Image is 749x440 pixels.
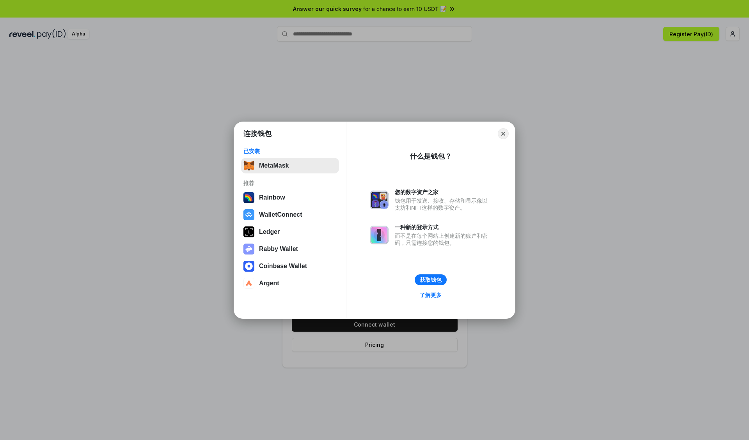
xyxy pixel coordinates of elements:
[259,194,285,201] div: Rainbow
[498,128,509,139] button: Close
[370,191,389,209] img: svg+xml,%3Csvg%20xmlns%3D%22http%3A%2F%2Fwww.w3.org%2F2000%2Fsvg%22%20fill%3D%22none%22%20viewBox...
[241,158,339,173] button: MetaMask
[420,292,442,299] div: 了解更多
[259,246,298,253] div: Rabby Wallet
[259,280,279,287] div: Argent
[241,258,339,274] button: Coinbase Wallet
[259,263,307,270] div: Coinbase Wallet
[395,232,492,246] div: 而不是在每个网站上创建新的账户和密码，只需连接您的钱包。
[243,192,254,203] img: svg+xml,%3Csvg%20width%3D%22120%22%20height%3D%22120%22%20viewBox%3D%220%200%20120%20120%22%20fil...
[410,152,452,161] div: 什么是钱包？
[395,224,492,231] div: 一种新的登录方式
[259,162,289,169] div: MetaMask
[395,189,492,196] div: 您的数字资产之家
[420,276,442,283] div: 获取钱包
[241,276,339,291] button: Argent
[243,244,254,254] img: svg+xml,%3Csvg%20xmlns%3D%22http%3A%2F%2Fwww.w3.org%2F2000%2Fsvg%22%20fill%3D%22none%22%20viewBox...
[243,160,254,171] img: svg+xml,%3Csvg%20fill%3D%22none%22%20height%3D%2233%22%20viewBox%3D%220%200%2035%2033%22%20width%...
[243,278,254,289] img: svg+xml,%3Csvg%20width%3D%2228%22%20height%3D%2228%22%20viewBox%3D%220%200%2028%2028%22%20fill%3D...
[243,180,337,187] div: 推荐
[415,274,447,285] button: 获取钱包
[241,207,339,223] button: WalletConnect
[243,226,254,237] img: svg+xml,%3Csvg%20xmlns%3D%22http%3A%2F%2Fwww.w3.org%2F2000%2Fsvg%22%20width%3D%2228%22%20height%3...
[241,241,339,257] button: Rabby Wallet
[243,209,254,220] img: svg+xml,%3Csvg%20width%3D%2228%22%20height%3D%2228%22%20viewBox%3D%220%200%2028%2028%22%20fill%3D...
[243,148,337,155] div: 已安装
[259,228,280,235] div: Ledger
[370,226,389,244] img: svg+xml,%3Csvg%20xmlns%3D%22http%3A%2F%2Fwww.w3.org%2F2000%2Fsvg%22%20fill%3D%22none%22%20viewBox...
[241,224,339,240] button: Ledger
[415,290,446,300] a: 了解更多
[241,190,339,205] button: Rainbow
[243,261,254,272] img: svg+xml,%3Csvg%20width%3D%2228%22%20height%3D%2228%22%20viewBox%3D%220%200%2028%2028%22%20fill%3D...
[395,197,492,211] div: 钱包用于发送、接收、存储和显示像以太坊和NFT这样的数字资产。
[259,211,302,218] div: WalletConnect
[243,129,272,138] h1: 连接钱包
